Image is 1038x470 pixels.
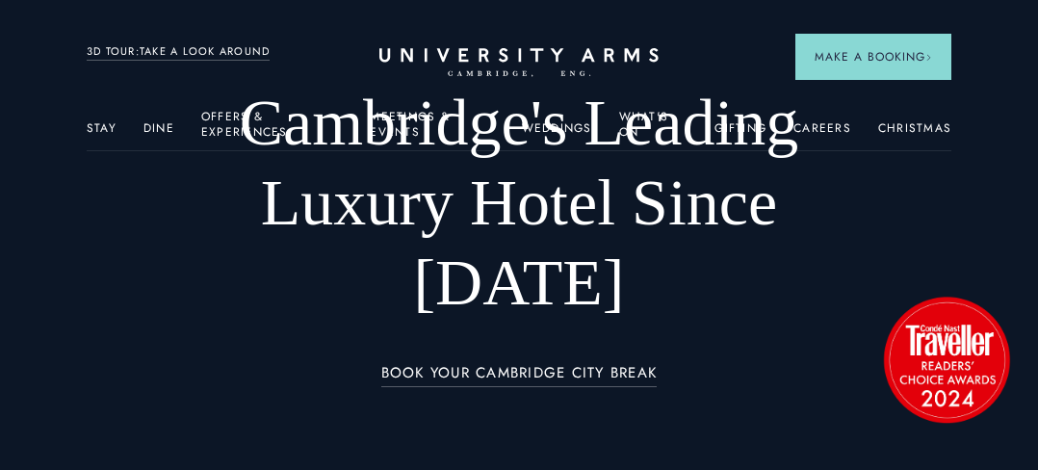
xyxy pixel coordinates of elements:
[522,121,592,146] a: Weddings
[379,48,659,78] a: Home
[925,54,932,61] img: Arrow icon
[874,287,1019,431] img: image-2524eff8f0c5d55edbf694693304c4387916dea5-1501x1501-png
[143,121,174,146] a: Dine
[815,48,932,65] span: Make a Booking
[878,121,951,146] a: Christmas
[793,121,851,146] a: Careers
[87,43,271,61] a: 3D TOUR:TAKE A LOOK AROUND
[381,365,658,387] a: BOOK YOUR CAMBRIDGE CITY BREAK
[370,110,494,150] a: Meetings & Events
[714,121,766,146] a: Gifting
[619,110,688,150] a: What's On
[173,83,866,323] h1: Cambridge's Leading Luxury Hotel Since [DATE]
[795,34,951,80] button: Make a BookingArrow icon
[87,121,117,146] a: Stay
[201,110,344,150] a: Offers & Experiences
